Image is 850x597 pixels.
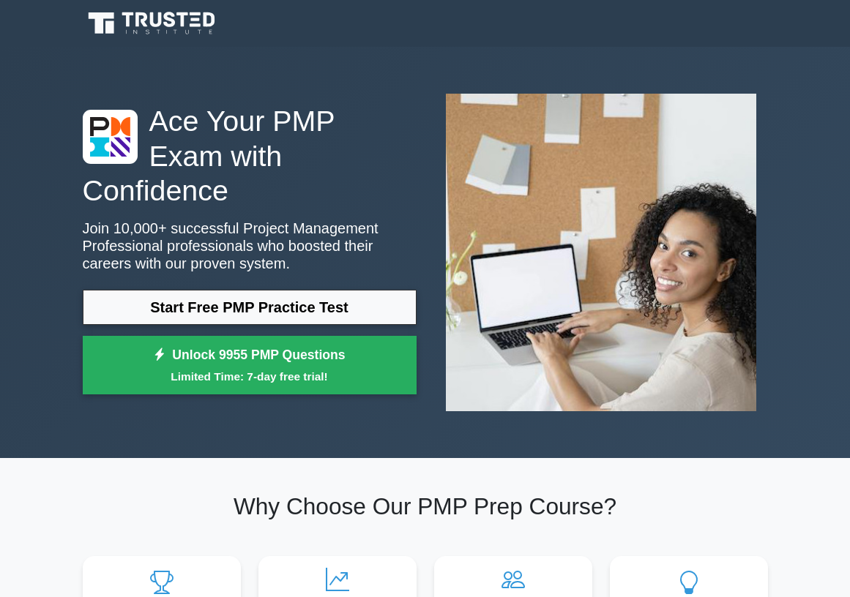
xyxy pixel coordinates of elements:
h2: Why Choose Our PMP Prep Course? [83,493,768,521]
p: Join 10,000+ successful Project Management Professional professionals who boosted their careers w... [83,219,417,272]
a: Unlock 9955 PMP QuestionsLimited Time: 7-day free trial! [83,336,417,394]
a: Start Free PMP Practice Test [83,290,417,325]
small: Limited Time: 7-day free trial! [101,368,398,385]
h1: Ace Your PMP Exam with Confidence [83,104,417,208]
